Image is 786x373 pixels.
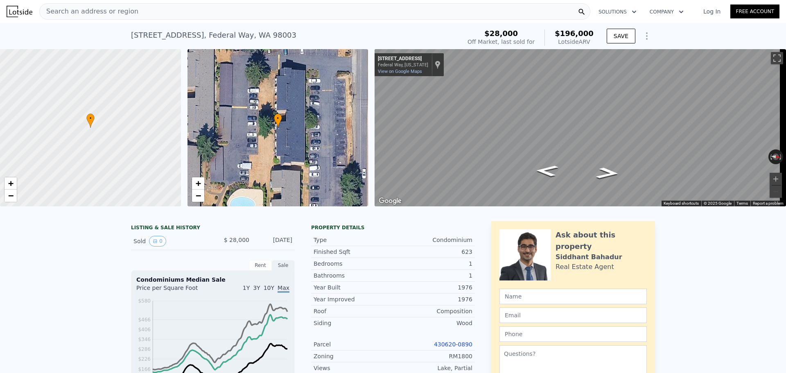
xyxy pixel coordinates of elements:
[253,285,260,291] span: 3Y
[192,190,204,202] a: Zoom out
[378,69,422,74] a: View on Google Maps
[556,262,614,272] div: Real Estate Agent
[264,285,274,291] span: 10Y
[138,337,151,342] tspan: $346
[434,341,472,348] a: 430620-0890
[736,201,748,206] a: Terms (opens in new tab)
[274,115,282,122] span: •
[192,177,204,190] a: Zoom in
[314,271,393,280] div: Bathrooms
[770,173,782,185] button: Zoom in
[86,113,95,128] div: •
[314,319,393,327] div: Siding
[779,149,784,164] button: Rotate clockwise
[311,224,475,231] div: Property details
[643,5,690,19] button: Company
[607,29,635,43] button: SAVE
[393,295,472,303] div: 1976
[393,236,472,244] div: Condominium
[314,364,393,372] div: Views
[768,153,784,161] button: Reset the view
[393,319,472,327] div: Wood
[314,295,393,303] div: Year Improved
[278,285,289,293] span: Max
[195,178,201,188] span: +
[136,284,213,297] div: Price per Square Foot
[8,190,14,201] span: −
[378,62,428,68] div: Federal Way, [US_STATE]
[314,352,393,360] div: Zoning
[274,113,282,128] div: •
[592,5,643,19] button: Solutions
[314,307,393,315] div: Roof
[555,38,594,46] div: Lotside ARV
[499,307,647,323] input: Email
[138,327,151,332] tspan: $406
[586,165,629,181] path: Go North, 14th Ave S
[314,260,393,268] div: Bedrooms
[133,236,206,246] div: Sold
[375,49,786,206] div: Street View
[314,283,393,292] div: Year Built
[224,237,249,243] span: $ 28,000
[86,115,95,122] span: •
[131,224,295,233] div: LISTING & SALE HISTORY
[393,352,472,360] div: RM1800
[7,6,32,17] img: Lotside
[753,201,784,206] a: Report a problem
[5,177,17,190] a: Zoom in
[730,5,779,18] a: Free Account
[393,248,472,256] div: 623
[8,178,14,188] span: +
[693,7,730,16] a: Log In
[243,285,250,291] span: 1Y
[138,346,151,352] tspan: $286
[138,366,151,372] tspan: $166
[556,229,647,252] div: Ask about this property
[378,56,428,62] div: [STREET_ADDRESS]
[138,356,151,362] tspan: $226
[393,260,472,268] div: 1
[556,252,622,262] div: Siddhant Bahadur
[377,196,404,206] a: Open this area in Google Maps (opens a new window)
[249,260,272,271] div: Rent
[704,201,732,206] span: © 2025 Google
[256,236,292,246] div: [DATE]
[375,49,786,206] div: Map
[664,201,699,206] button: Keyboard shortcuts
[484,29,518,38] span: $28,000
[468,38,535,46] div: Off Market, last sold for
[770,185,782,198] button: Zoom out
[138,317,151,323] tspan: $466
[526,163,568,179] path: Go South, 14th Ave S
[149,236,166,246] button: View historical data
[555,29,594,38] span: $196,000
[639,28,655,44] button: Show Options
[393,364,472,372] div: Lake, Partial
[393,307,472,315] div: Composition
[771,52,783,64] button: Toggle fullscreen view
[377,196,404,206] img: Google
[393,271,472,280] div: 1
[768,149,773,164] button: Rotate counterclockwise
[195,190,201,201] span: −
[138,298,151,304] tspan: $580
[499,289,647,304] input: Name
[136,276,289,284] div: Condominiums Median Sale
[272,260,295,271] div: Sale
[5,190,17,202] a: Zoom out
[393,283,472,292] div: 1976
[314,248,393,256] div: Finished Sqft
[131,29,296,41] div: [STREET_ADDRESS] , Federal Way , WA 98003
[40,7,138,16] span: Search an address or region
[314,236,393,244] div: Type
[499,326,647,342] input: Phone
[314,340,393,348] div: Parcel
[435,60,440,69] a: Show location on map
